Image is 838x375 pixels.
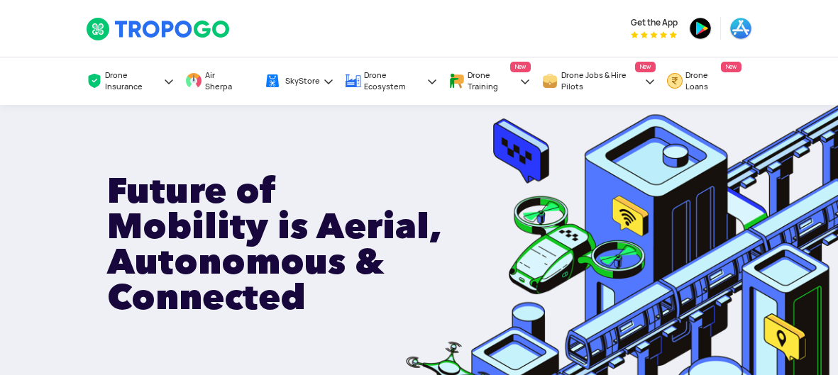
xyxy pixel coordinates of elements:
a: Drone Ecosystem [345,57,438,105]
span: New [721,62,741,72]
span: Get the App [631,17,678,28]
span: Drone Insurance [105,69,160,92]
span: New [510,62,531,72]
img: TropoGo Logo [86,17,231,41]
a: SkyStore [264,60,334,102]
span: Drone Training [468,69,517,92]
a: Drone LoansNew [666,57,741,105]
a: Air Sherpa [185,57,253,105]
span: Drone Loans [685,69,727,92]
span: Drone Jobs & Hire Pilots [561,69,641,92]
h1: Future of Mobility is Aerial, Autonomous & Connected [107,172,445,314]
span: Air Sherpa [205,69,239,92]
img: ic_appstore.png [729,17,752,40]
span: Drone Ecosystem [364,69,424,92]
img: App Raking [631,31,677,38]
span: SkyStore [285,75,320,86]
a: Drone Jobs & Hire PilotsNew [541,57,656,105]
a: Drone Insurance [86,57,175,105]
img: ic_playstore.png [689,17,712,40]
a: Drone TrainingNew [448,57,531,105]
span: New [635,62,656,72]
